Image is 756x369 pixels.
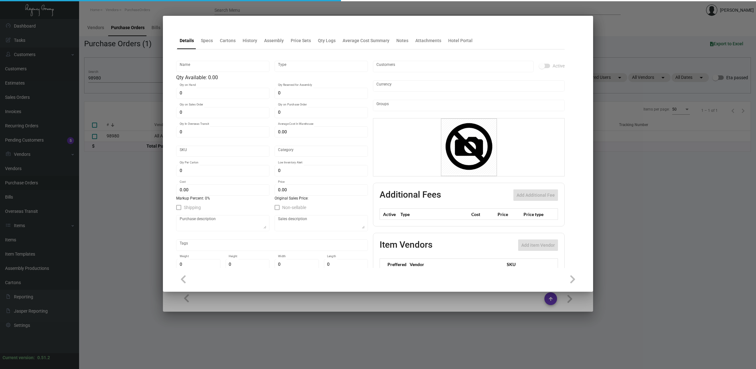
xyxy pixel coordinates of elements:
div: Qty Available: 0.00 [176,74,368,81]
div: Details [180,37,194,44]
th: Price [496,209,522,220]
span: Non-sellable [282,204,306,211]
th: Type [399,209,470,220]
div: Average Cost Summary [343,37,389,44]
th: SKU [504,259,558,270]
h2: Item Vendors [380,239,432,251]
div: Assembly [264,37,284,44]
span: Add Additional Fee [517,193,555,198]
button: Add Additional Fee [513,189,558,201]
button: Add item Vendor [518,239,558,251]
input: Add new.. [376,103,561,108]
th: Price type [522,209,550,220]
div: Price Sets [291,37,311,44]
span: Active [553,62,565,70]
div: Hotel Portal [448,37,473,44]
input: Add new.. [376,64,530,69]
div: Attachments [415,37,441,44]
th: Preffered [380,259,407,270]
span: Shipping [184,204,201,211]
div: Cartons [220,37,236,44]
div: Notes [396,37,408,44]
div: Qty Logs [318,37,336,44]
div: 0.51.2 [37,354,50,361]
th: Cost [470,209,496,220]
h2: Additional Fees [380,189,441,201]
th: Vendor [406,259,504,270]
div: Specs [201,37,213,44]
div: History [243,37,257,44]
th: Active [380,209,399,220]
div: Current version: [3,354,35,361]
span: Add item Vendor [521,243,555,248]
